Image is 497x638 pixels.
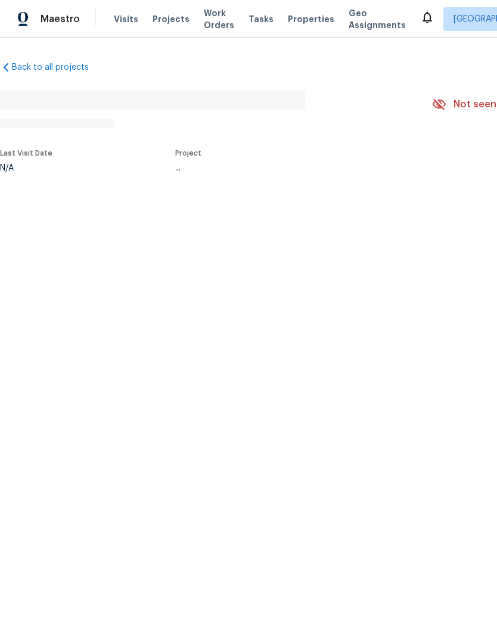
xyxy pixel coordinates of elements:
[248,15,274,23] span: Tasks
[204,7,234,31] span: Work Orders
[175,150,201,157] span: Project
[153,13,190,25] span: Projects
[349,7,406,31] span: Geo Assignments
[288,13,334,25] span: Properties
[175,164,404,172] div: ...
[114,13,138,25] span: Visits
[41,13,80,25] span: Maestro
